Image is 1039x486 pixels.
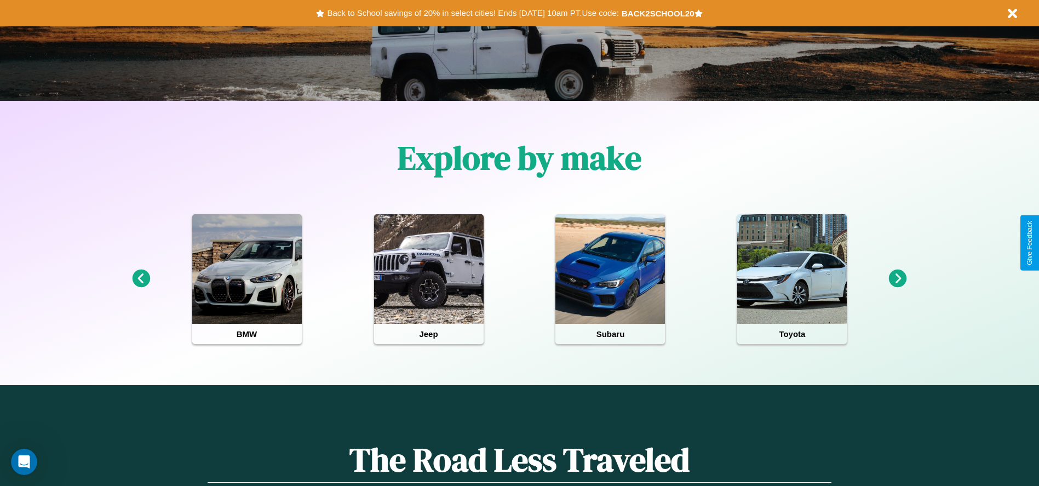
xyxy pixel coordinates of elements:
[208,437,831,483] h1: The Road Less Traveled
[622,9,694,18] b: BACK2SCHOOL20
[1026,221,1034,265] div: Give Feedback
[374,324,484,344] h4: Jeep
[11,449,37,475] iframe: Intercom live chat
[555,324,665,344] h4: Subaru
[398,135,641,180] h1: Explore by make
[737,324,847,344] h4: Toyota
[192,324,302,344] h4: BMW
[324,5,621,21] button: Back to School savings of 20% in select cities! Ends [DATE] 10am PT.Use code:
